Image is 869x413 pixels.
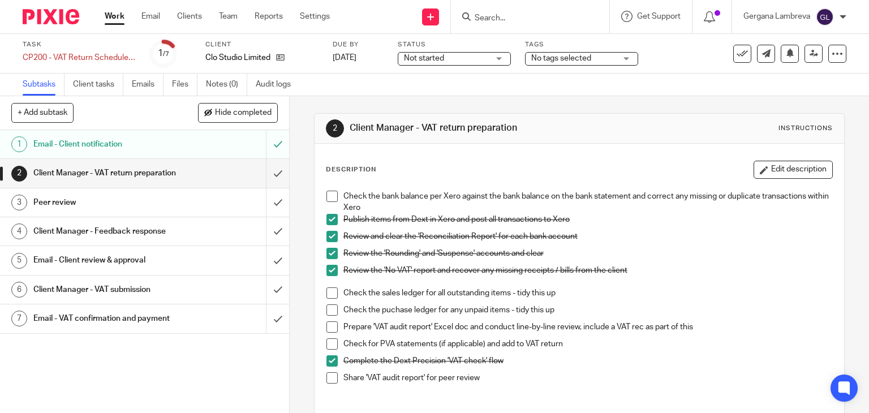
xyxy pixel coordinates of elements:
[754,161,833,179] button: Edit description
[33,194,181,211] h1: Peer review
[326,119,344,137] div: 2
[73,74,123,96] a: Client tasks
[326,165,376,174] p: Description
[343,321,833,333] p: Prepare 'VAT audit report' Excel doc and conduct line-by-line review, include a VAT rec as part o...
[215,109,272,118] span: Hide completed
[33,165,181,182] h1: Client Manager - VAT return preparation
[343,248,833,259] p: Review the 'Rounding' and 'Suspense' accounts and clear
[343,191,833,214] p: Check the bank balance per Xero against the bank balance on the bank statement and correct any mi...
[219,11,238,22] a: Team
[637,12,681,20] span: Get Support
[398,40,511,49] label: Status
[343,304,833,316] p: Check the puchase ledger for any unpaid items - tidy this up
[198,103,278,122] button: Hide completed
[343,372,833,384] p: Share 'VAT audit report' for peer review
[11,223,27,239] div: 4
[11,195,27,210] div: 3
[141,11,160,22] a: Email
[132,74,164,96] a: Emails
[525,40,638,49] label: Tags
[105,11,124,22] a: Work
[205,40,319,49] label: Client
[33,281,181,298] h1: Client Manager - VAT submission
[350,122,603,134] h1: Client Manager - VAT return preparation
[343,338,833,350] p: Check for PVA statements (if applicable) and add to VAT return
[11,136,27,152] div: 1
[23,74,64,96] a: Subtasks
[343,214,833,225] p: Publish items from Dext in Xero and post all transactions to Xero
[33,252,181,269] h1: Email - Client review & approval
[333,54,356,62] span: [DATE]
[23,9,79,24] img: Pixie
[778,124,833,133] div: Instructions
[404,54,444,62] span: Not started
[177,11,202,22] a: Clients
[206,74,247,96] a: Notes (0)
[11,253,27,269] div: 5
[343,355,833,367] p: Complete the Dext Precision 'VAT check' flow
[205,52,270,63] p: Clo Studio Limited
[23,40,136,49] label: Task
[343,231,833,242] p: Review and clear the 'Reconciliation Report' for each bank account
[33,136,181,153] h1: Email - Client notification
[333,40,384,49] label: Due by
[23,52,136,63] div: CP200 - VAT Return Schedule 1- Jan/Apr/Jul/Oct
[300,11,330,22] a: Settings
[474,14,575,24] input: Search
[743,11,810,22] p: Gergana Lambreva
[816,8,834,26] img: svg%3E
[343,287,833,299] p: Check the sales ledger for all outstanding items - tidy this up
[158,47,169,60] div: 1
[33,310,181,327] h1: Email - VAT confirmation and payment
[343,265,833,276] p: Review the 'No VAT' report and recover any missing receipts / bills from the client
[163,51,169,57] small: /7
[172,74,197,96] a: Files
[255,11,283,22] a: Reports
[531,54,591,62] span: No tags selected
[33,223,181,240] h1: Client Manager - Feedback response
[11,311,27,326] div: 7
[11,282,27,298] div: 6
[256,74,299,96] a: Audit logs
[11,103,74,122] button: + Add subtask
[11,166,27,182] div: 2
